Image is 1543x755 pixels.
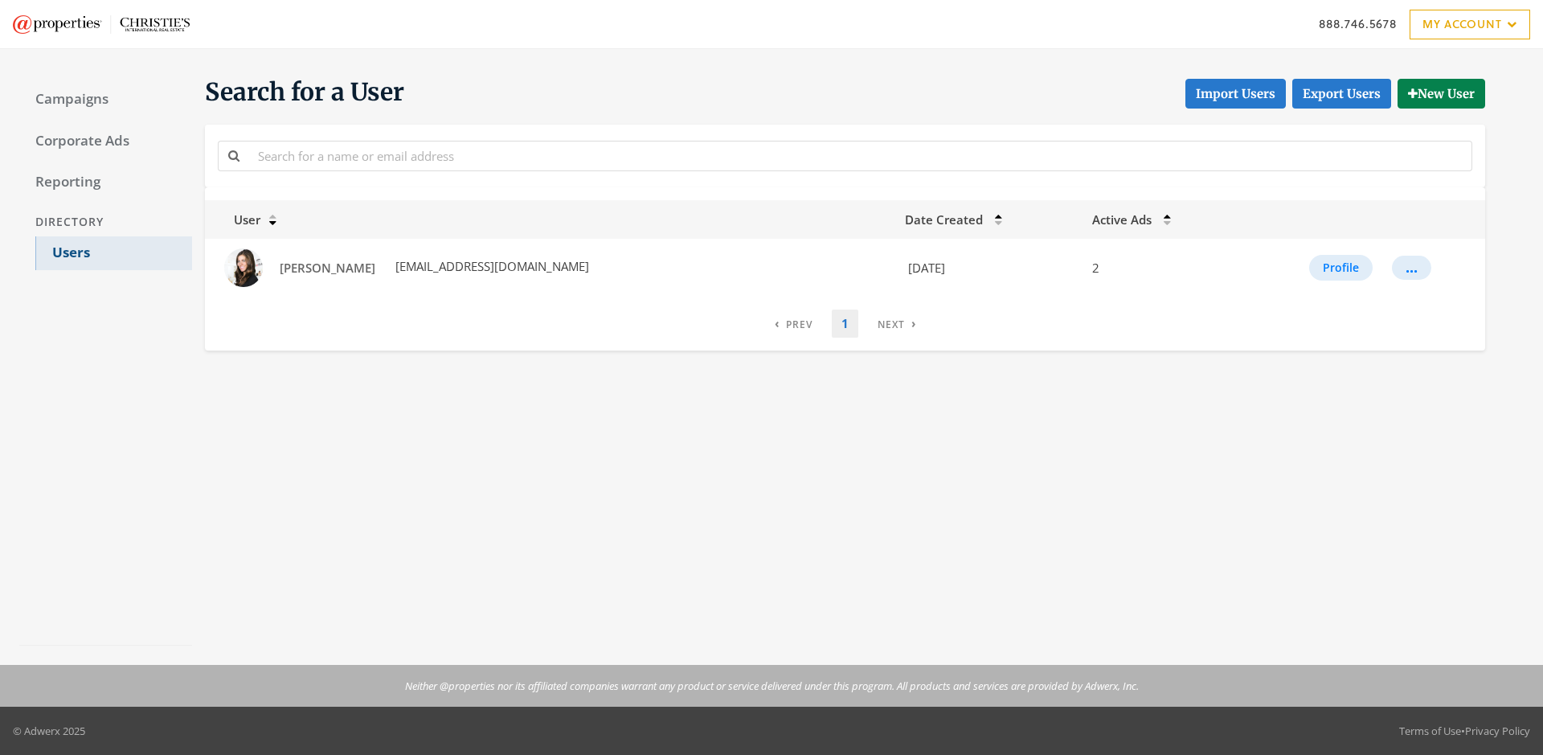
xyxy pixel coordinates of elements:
[13,723,85,739] p: © Adwerx 2025
[1406,267,1418,269] div: ...
[1319,15,1397,32] a: 888.746.5678
[280,260,375,276] span: [PERSON_NAME]
[228,150,239,162] i: Search for a name or email address
[19,166,192,199] a: Reporting
[215,211,260,228] span: User
[1399,724,1461,738] a: Terms of Use
[832,310,858,338] a: 1
[405,678,1139,694] p: Neither @properties nor its affiliated companies warrant any product or service delivered under t...
[1392,256,1431,280] button: ...
[205,76,404,109] span: Search for a User
[1309,255,1373,281] button: Profile
[13,15,190,34] img: Adwerx
[1092,211,1152,228] span: Active Ads
[1465,724,1530,738] a: Privacy Policy
[19,125,192,158] a: Corporate Ads
[224,248,263,287] img: Nicole Dahl profile
[1292,79,1391,109] a: Export Users
[765,310,926,338] nav: pagination
[269,253,386,283] a: [PERSON_NAME]
[19,207,192,237] div: Directory
[1083,239,1238,297] td: 2
[35,236,192,270] a: Users
[1185,79,1286,109] button: Import Users
[1398,79,1485,109] button: New User
[1410,10,1530,39] a: My Account
[895,239,1083,297] td: [DATE]
[19,83,192,117] a: Campaigns
[392,258,589,274] span: [EMAIL_ADDRESS][DOMAIN_NAME]
[1399,723,1530,739] div: •
[905,211,983,228] span: Date Created
[248,141,1472,170] input: Search for a name or email address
